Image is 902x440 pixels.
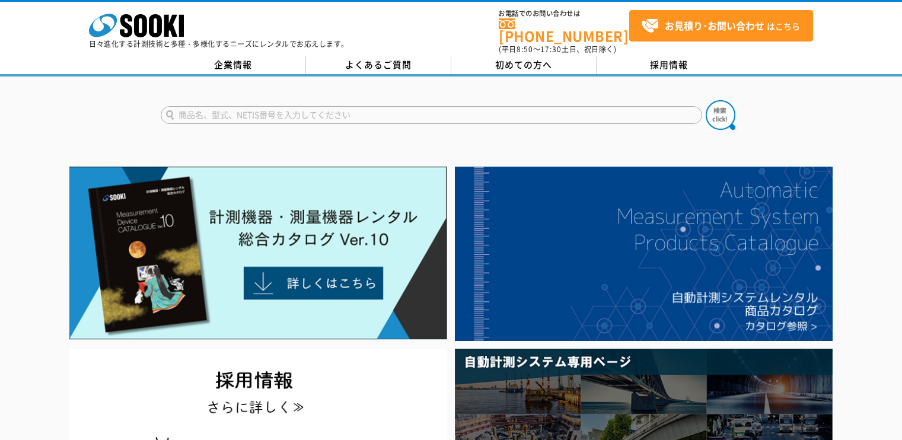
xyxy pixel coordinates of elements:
[517,44,533,55] span: 8:50
[306,56,451,74] a: よくあるご質問
[665,18,764,33] strong: お見積り･お問い合わせ
[69,167,447,340] img: Catalog Ver10
[495,58,552,71] span: 初めての方へ
[455,167,833,341] img: 自動計測システムカタログ
[89,40,349,47] p: 日々進化する計測技術と多種・多様化するニーズにレンタルでお応えします。
[706,100,735,130] img: btn_search.png
[499,10,629,17] span: お電話でのお問い合わせは
[597,56,742,74] a: 採用情報
[499,18,629,43] a: [PHONE_NUMBER]
[641,17,800,35] span: はこちら
[161,106,702,124] input: 商品名、型式、NETIS番号を入力してください
[629,10,813,42] a: お見積り･お問い合わせはこちら
[540,44,562,55] span: 17:30
[451,56,597,74] a: 初めての方へ
[161,56,306,74] a: 企業情報
[499,44,616,55] span: (平日 ～ 土日、祝日除く)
